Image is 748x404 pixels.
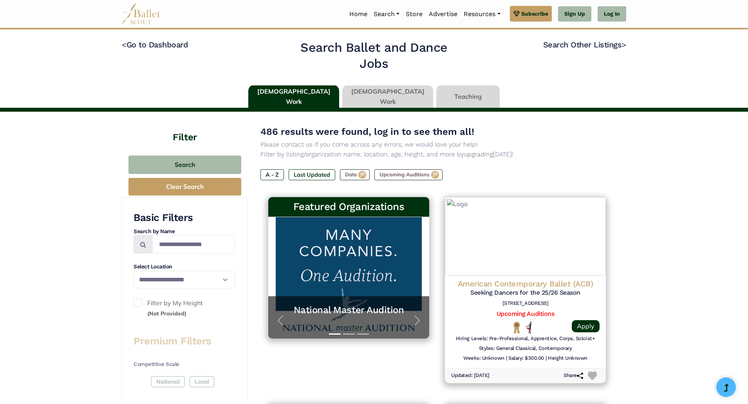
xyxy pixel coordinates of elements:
[506,355,507,362] h6: |
[370,6,403,22] a: Search
[588,371,597,380] img: Heart
[329,330,341,339] button: Slide 1
[451,372,490,379] h6: Updated: [DATE]
[147,310,186,317] small: (Not Provided)
[403,6,426,22] a: Store
[543,40,626,49] a: Search Other Listings>
[464,150,493,158] a: upgrading
[456,335,595,342] h6: Hiring Levels: Pre-Professional, Apprentice, Corps, Soloist+
[134,211,235,225] h3: Basic Filters
[260,149,614,159] p: Filter by listing/organization name, location, age, height, and more by [DATE]!
[357,330,369,339] button: Slide 3
[134,298,235,318] label: Filter by My Height
[512,321,522,333] img: National
[260,139,614,150] p: Please contact us if you come across any errors, we would love your help!
[346,6,370,22] a: Home
[134,228,235,236] h4: Search by Name
[134,335,235,348] h3: Premium Filters
[374,169,443,180] label: Upcoming Auditions
[122,112,248,144] h4: Filter
[463,355,504,362] h6: Weeks: Unknown
[548,355,587,362] h6: Height Unknown
[286,40,463,72] h2: Search Ballet and Dance Jobs
[435,85,501,108] li: Teaching
[546,355,547,362] h6: |
[134,263,235,271] h4: Select Location
[513,9,520,18] img: gem.svg
[122,40,188,49] a: <Go to Dashboard
[260,126,474,137] span: 486 results were found, log in to see them all!
[426,6,461,22] a: Advertise
[152,235,235,254] input: Search by names...
[598,6,626,22] a: Log In
[289,169,335,180] label: Last Updated
[521,9,548,18] span: Subscribe
[558,6,591,22] a: Sign Up
[451,300,600,307] h6: [STREET_ADDRESS]
[275,200,423,214] h3: Featured Organizations
[461,6,503,22] a: Resources
[247,85,341,108] li: [DEMOGRAPHIC_DATA] Work
[343,330,355,339] button: Slide 2
[508,355,544,362] h6: Salary: $300.00
[260,169,284,180] label: A - Z
[479,345,572,352] h6: General Classical, Contemporary
[128,156,241,174] button: Search
[510,6,552,22] a: Subscribe
[572,320,600,332] a: Apply
[564,372,583,379] h6: Share
[341,85,435,108] li: [DEMOGRAPHIC_DATA] Work
[340,169,370,180] label: Date
[445,197,606,275] img: Logo
[622,40,626,49] code: >
[134,361,235,368] h4: Competitive Scale
[128,178,241,196] button: Clear Search
[497,310,554,317] a: Upcoming Auditions
[526,321,531,334] img: All
[451,289,600,297] h5: Seeking Dancers for the 25/26 Season
[276,304,421,316] a: National Master Audition
[122,40,126,49] code: <
[451,279,600,289] h4: American Contemporary Ballet (ACB)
